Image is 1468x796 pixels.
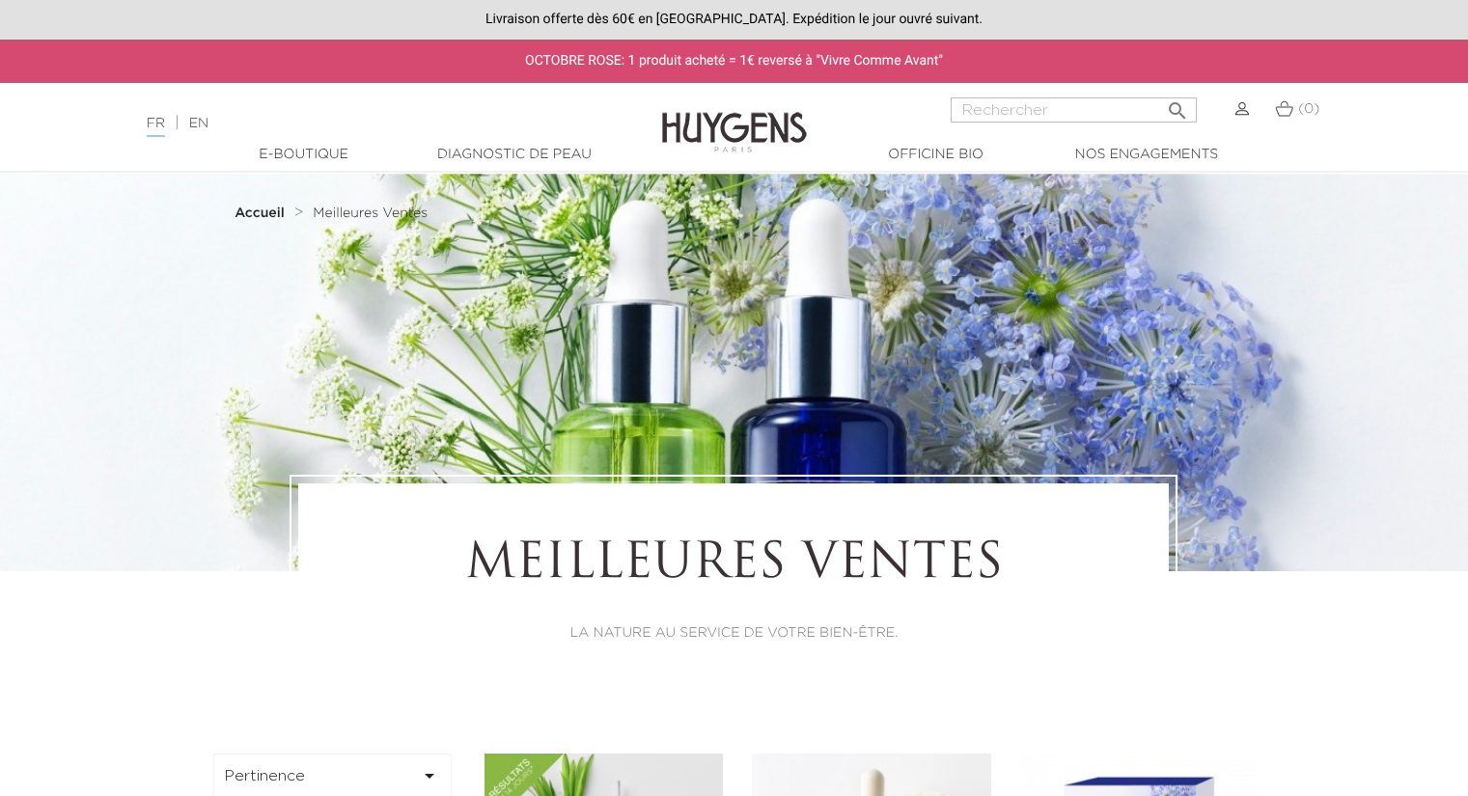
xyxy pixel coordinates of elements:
[208,145,401,165] a: E-Boutique
[147,117,165,137] a: FR
[235,206,289,221] a: Accueil
[418,764,441,787] i: 
[351,623,1116,644] p: LA NATURE AU SERVICE DE VOTRE BIEN-ÊTRE.
[313,206,428,221] a: Meilleures Ventes
[951,97,1197,123] input: Rechercher
[1050,145,1243,165] a: Nos engagements
[313,206,428,220] span: Meilleures Ventes
[418,145,611,165] a: Diagnostic de peau
[1160,92,1195,118] button: 
[235,206,285,220] strong: Accueil
[351,536,1116,594] h1: Meilleures Ventes
[840,145,1033,165] a: Officine Bio
[1298,102,1319,116] span: (0)
[189,117,208,130] a: EN
[662,81,807,155] img: Huygens
[1166,94,1189,117] i: 
[137,112,597,135] div: |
